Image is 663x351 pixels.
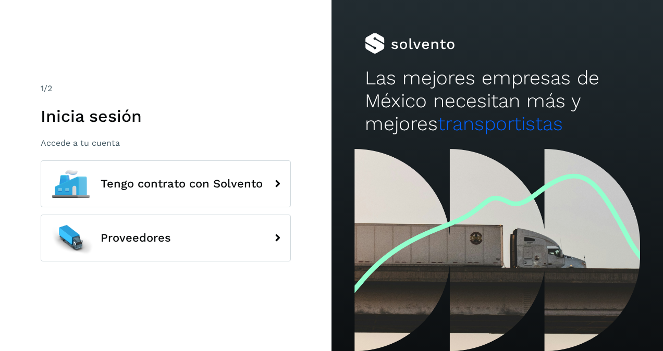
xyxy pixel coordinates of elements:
[41,138,291,148] p: Accede a tu cuenta
[438,112,563,135] span: transportistas
[365,67,630,136] h2: Las mejores empresas de México necesitan más y mejores
[41,82,291,95] div: /2
[41,215,291,261] button: Proveedores
[41,160,291,207] button: Tengo contrato con Solvento
[101,178,263,190] span: Tengo contrato con Solvento
[101,232,171,244] span: Proveedores
[41,106,291,126] h1: Inicia sesión
[41,83,44,93] span: 1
